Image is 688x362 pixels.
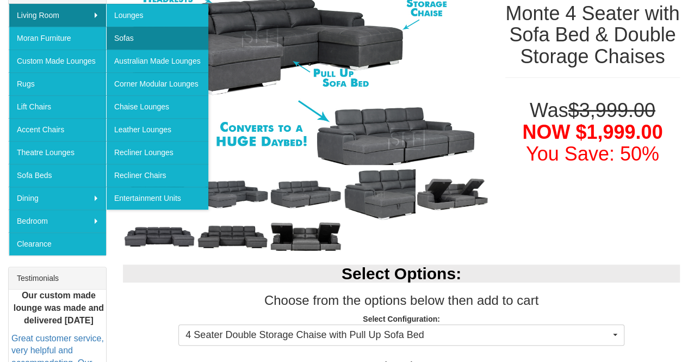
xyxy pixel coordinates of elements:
h1: Was [505,100,680,164]
b: Our custom made lounge was made and delivered [DATE] [14,291,104,325]
a: Living Room [9,4,106,27]
a: Chaise Lounges [106,95,208,118]
h1: Monte 4 Seater with Sofa Bed & Double Storage Chaises [505,3,680,68]
a: Custom Made Lounges [9,50,106,72]
div: Testimonials [9,267,106,290]
a: Recliner Chairs [106,164,208,187]
a: Lounges [106,4,208,27]
a: Dining [9,187,106,210]
font: You Save: 50% [526,143,659,165]
span: NOW $1,999.00 [522,121,662,143]
a: Leather Lounges [106,118,208,141]
a: Moran Furniture [9,27,106,50]
a: Clearance [9,232,106,255]
span: 4 Seater Double Storage Chaise with Pull Up Sofa Bed [185,328,610,342]
a: Lift Chairs [9,95,106,118]
del: $3,999.00 [568,99,655,121]
h3: Choose from the options below then add to cart [123,293,680,308]
a: Corner Modular Lounges [106,72,208,95]
a: Bedroom [9,210,106,232]
button: 4 Seater Double Storage Chaise with Pull Up Sofa Bed [178,324,624,346]
a: Theatre Lounges [9,141,106,164]
strong: Select Configuration: [363,315,440,323]
a: Rugs [9,72,106,95]
a: Recliner Lounges [106,141,208,164]
a: Australian Made Lounges [106,50,208,72]
a: Accent Chairs [9,118,106,141]
b: Select Options: [342,265,461,283]
a: Entertainment Units [106,187,208,210]
a: Sofas [106,27,208,50]
a: Sofa Beds [9,164,106,187]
